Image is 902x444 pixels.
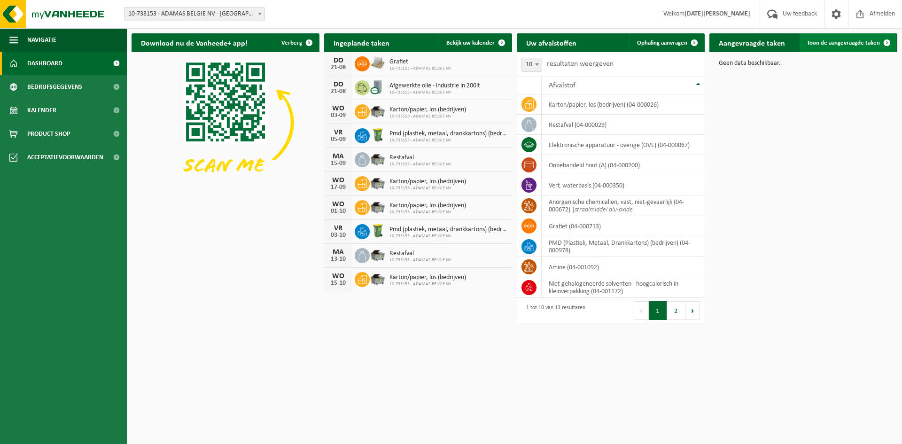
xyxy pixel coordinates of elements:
[389,257,451,263] span: 10-733153 - ADAMAS BELGIE NV
[719,60,888,67] p: Geen data beschikbaar.
[389,138,507,143] span: 10-733153 - ADAMAS BELGIE NV
[329,105,348,112] div: WO
[575,206,633,213] i: straalmiddel alu-oxide
[542,115,705,135] td: restafval (04-000029)
[329,112,348,119] div: 03-09
[389,281,466,287] span: 10-733153 - ADAMAS BELGIE NV
[27,75,82,99] span: Bedrijfsgegevens
[649,301,667,320] button: 1
[389,114,466,119] span: 10-733153 - ADAMAS BELGIE NV
[329,57,348,64] div: DO
[800,33,896,52] a: Toon de aangevraagde taken
[542,216,705,236] td: grafiet (04-000713)
[389,90,480,95] span: 10-733153 - ADAMAS BELGIE NV
[547,60,614,68] label: resultaten weergeven
[27,28,56,52] span: Navigatie
[549,82,575,89] span: Afvalstof
[389,226,507,234] span: Pmd (plastiek, metaal, drankkartons) (bedrijven)
[542,175,705,195] td: verf, waterbasis (04-000350)
[521,58,542,72] span: 10
[329,64,348,71] div: 21-08
[685,301,700,320] button: Next
[370,127,386,143] img: WB-0240-HPE-GN-50
[389,162,451,167] span: 10-733153 - ADAMAS BELGIE NV
[274,33,319,52] button: Verberg
[630,33,704,52] a: Ophaling aanvragen
[329,201,348,208] div: WO
[807,40,880,46] span: Toon de aangevraagde taken
[370,223,386,239] img: WB-0240-HPE-GN-50
[329,160,348,167] div: 15-09
[389,66,451,71] span: 10-733153 - ADAMAS BELGIE NV
[542,257,705,277] td: amine (04-001092)
[370,151,386,167] img: WB-5000-GAL-GY-01
[329,256,348,263] div: 13-10
[522,58,542,71] span: 10
[389,186,466,191] span: 10-733153 - ADAMAS BELGIE NV
[542,195,705,216] td: anorganische chemicaliën, vast, niet-gevaarlijk (04-000672) |
[329,88,348,95] div: 21-08
[389,274,466,281] span: Karton/papier, los (bedrijven)
[389,82,480,90] span: Afgewerkte olie - industrie in 200lt
[329,208,348,215] div: 01-10
[281,40,302,46] span: Verberg
[542,155,705,175] td: onbehandeld hout (A) (04-000200)
[389,202,466,210] span: Karton/papier, los (bedrijven)
[329,129,348,136] div: VR
[132,33,257,52] h2: Download nu de Vanheede+ app!
[709,33,794,52] h2: Aangevraagde taken
[542,94,705,115] td: karton/papier, los (bedrijven) (04-000026)
[329,81,348,88] div: DO
[542,135,705,155] td: elektronische apparatuur - overige (OVE) (04-000067)
[370,247,386,263] img: WB-5000-GAL-GY-01
[329,225,348,232] div: VR
[370,55,386,71] img: LP-PA-00000-WDN-11
[27,146,103,169] span: Acceptatievoorwaarden
[389,210,466,215] span: 10-733153 - ADAMAS BELGIE NV
[370,103,386,119] img: WB-5000-GAL-GY-01
[370,175,386,191] img: WB-5000-GAL-GY-01
[389,178,466,186] span: Karton/papier, los (bedrijven)
[329,280,348,287] div: 15-10
[124,7,265,21] span: 10-733153 - ADAMAS BELGIE NV - HERENTALS
[521,300,585,321] div: 1 tot 10 van 13 resultaten
[389,234,507,239] span: 10-733153 - ADAMAS BELGIE NV
[27,122,70,146] span: Product Shop
[542,236,705,257] td: PMD (Plastiek, Metaal, Drankkartons) (bedrijven) (04-000978)
[329,249,348,256] div: MA
[634,301,649,320] button: Previous
[542,277,705,298] td: niet gehalogeneerde solventen - hoogcalorisch in kleinverpakking (04-001172)
[329,273,348,280] div: WO
[446,40,495,46] span: Bekijk uw kalender
[389,130,507,138] span: Pmd (plastiek, metaal, drankkartons) (bedrijven)
[124,8,264,21] span: 10-733153 - ADAMAS BELGIE NV - HERENTALS
[667,301,685,320] button: 2
[329,177,348,184] div: WO
[389,154,451,162] span: Restafval
[370,271,386,287] img: WB-5000-GAL-GY-01
[27,52,62,75] span: Dashboard
[389,58,451,66] span: Grafiet
[637,40,687,46] span: Ophaling aanvragen
[324,33,399,52] h2: Ingeplande taken
[329,184,348,191] div: 17-09
[684,10,750,17] strong: [DATE][PERSON_NAME]
[329,153,348,160] div: MA
[27,99,56,122] span: Kalender
[389,106,466,114] span: Karton/papier, los (bedrijven)
[370,199,386,215] img: WB-5000-GAL-GY-01
[329,136,348,143] div: 05-09
[439,33,511,52] a: Bekijk uw kalender
[329,232,348,239] div: 03-10
[389,250,451,257] span: Restafval
[132,52,319,193] img: Download de VHEPlus App
[517,33,586,52] h2: Uw afvalstoffen
[370,79,386,95] img: LP-LD-00200-CU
